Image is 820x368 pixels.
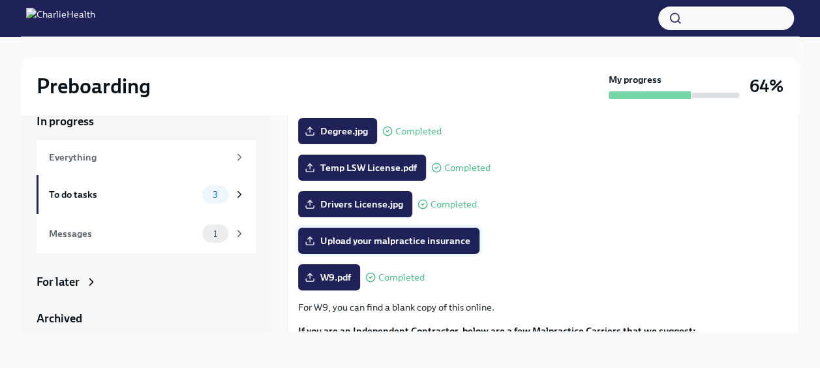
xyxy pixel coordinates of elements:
[49,150,228,164] div: Everything
[307,198,403,211] span: Drivers License.jpg
[298,325,696,337] strong: If you are an Independent Contractor, below are a few Malpractice Carriers that we suggest:
[307,234,470,247] span: Upload your malpractice insurance
[49,226,197,241] div: Messages
[298,118,377,144] label: Degree.jpg
[37,140,256,175] a: Everything
[307,271,351,284] span: W9.pdf
[298,228,479,254] label: Upload your malpractice insurance
[37,274,80,290] div: For later
[37,274,256,290] a: For later
[37,73,151,99] h2: Preboarding
[395,127,442,136] span: Completed
[298,264,360,290] label: W9.pdf
[205,190,226,200] span: 3
[49,187,197,202] div: To do tasks
[444,163,491,173] span: Completed
[37,175,256,214] a: To do tasks3
[298,301,788,314] p: For W9, you can find a blank copy of this online.
[37,311,256,326] a: Archived
[298,155,426,181] label: Temp LSW License.pdf
[37,114,256,129] a: In progress
[26,8,95,29] img: CharlieHealth
[378,273,425,283] span: Completed
[307,125,368,138] span: Degree.jpg
[307,161,417,174] span: Temp LSW License.pdf
[205,229,225,239] span: 1
[431,200,477,209] span: Completed
[298,191,412,217] label: Drivers License.jpg
[609,73,661,86] strong: My progress
[37,214,256,253] a: Messages1
[750,74,783,98] h3: 64%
